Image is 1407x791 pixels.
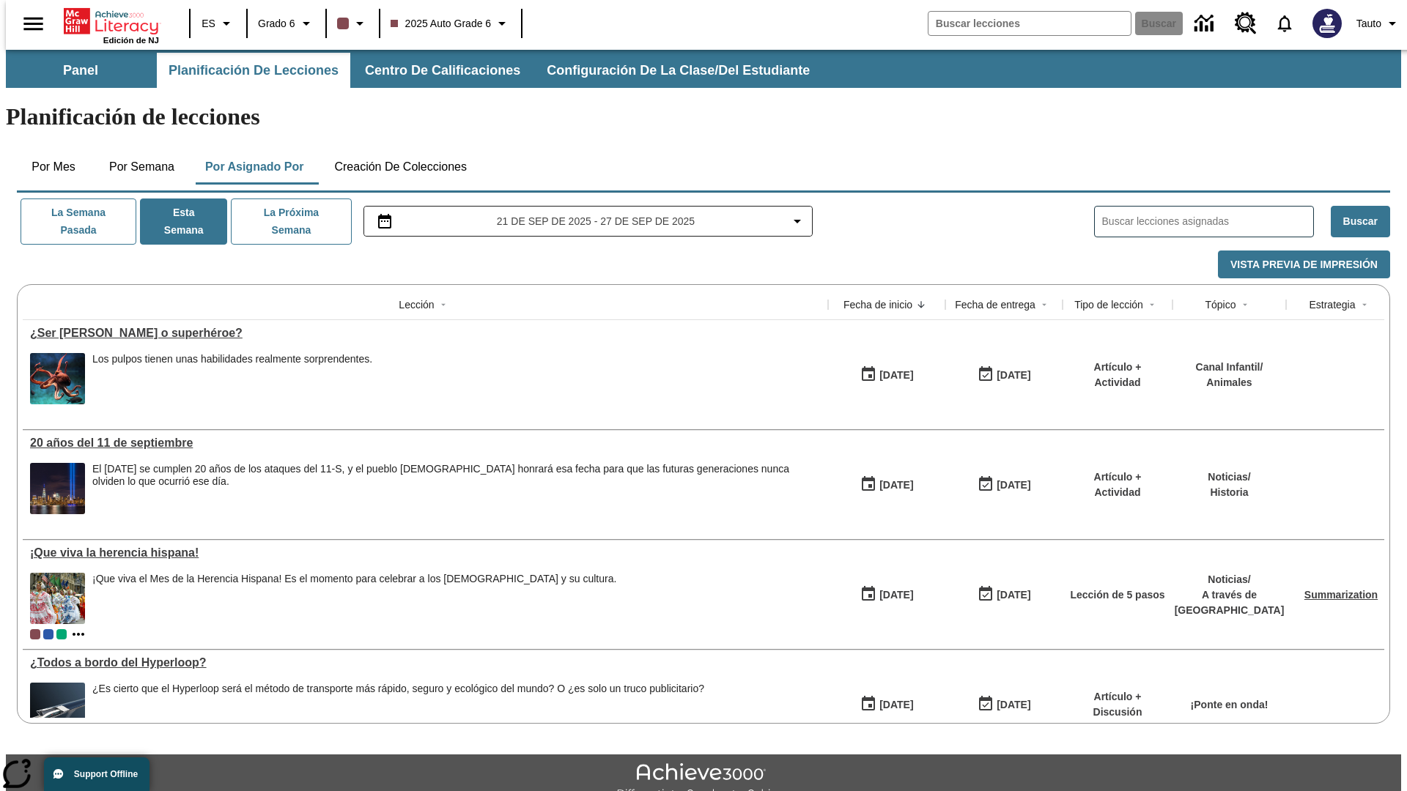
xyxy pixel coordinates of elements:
button: Sort [1236,296,1254,313]
span: Grado 6 [258,16,295,31]
h1: Planificación de lecciones [6,103,1401,130]
button: Por mes [17,149,90,185]
button: Seleccione el intervalo de fechas opción del menú [370,212,807,230]
button: Buscar [1331,206,1390,237]
button: Planificación de lecciones [157,53,350,88]
span: Edición de NJ [103,36,159,45]
p: Noticias / [1175,572,1285,587]
p: Artículo + Actividad [1070,360,1165,390]
div: ¿Todos a bordo del Hyperloop? [30,656,821,669]
button: Clase: 2025 Auto Grade 6, Selecciona una clase [385,10,517,37]
span: Support Offline [74,769,138,779]
span: Planificación de lecciones [169,62,339,79]
button: Lenguaje: ES, Selecciona un idioma [195,10,242,37]
p: Animales [1196,375,1263,390]
button: 09/23/25: Primer día en que estuvo disponible la lección [855,471,918,499]
div: El [DATE] se cumplen 20 años de los ataques del 11-S, y el pueblo [DEMOGRAPHIC_DATA] honrará esa ... [92,463,821,488]
p: Lección de 5 pasos [1070,587,1164,603]
span: ES [202,16,215,31]
a: ¡Que viva la herencia hispana!, Lecciones [30,546,821,560]
button: 09/24/25: Último día en que podrá accederse la lección [972,361,1035,389]
a: Portada [64,7,159,36]
a: ¿Ser marino o superhéroe?, Lecciones [30,327,821,340]
a: Centro de recursos, Se abrirá en una pestaña nueva. [1226,4,1266,43]
div: ¿Es cierto que el Hyperloop será el método de transporte más rápido, seguro y ecológico del mundo... [92,683,704,695]
div: Lección [399,297,434,312]
div: ¿Es cierto que el Hyperloop será el método de transporte más rápido, seguro y ecológico del mundo... [92,683,704,734]
button: Sort [1035,296,1053,313]
p: Canal Infantil / [1196,360,1263,375]
button: 09/15/25: Primer día en que estuvo disponible la lección [855,581,918,609]
button: Mostrar más clases [70,625,87,643]
input: Buscar lecciones asignadas [1102,211,1313,232]
button: Grado: Grado 6, Elige un grado [252,10,321,37]
div: [DATE] [879,366,913,385]
button: Por asignado por [193,149,316,185]
button: 09/23/25: Último día en que podrá accederse la lección [972,471,1035,499]
div: Subbarra de navegación [6,50,1401,88]
button: 07/21/25: Primer día en que estuvo disponible la lección [855,691,918,718]
input: Buscar campo [928,12,1131,35]
button: Creación de colecciones [322,149,479,185]
p: A través de [GEOGRAPHIC_DATA] [1175,587,1285,618]
div: El 11 de septiembre de 2021 se cumplen 20 años de los ataques del 11-S, y el pueblo estadounidens... [92,463,821,514]
div: Fecha de entrega [955,297,1035,312]
div: [DATE] [997,366,1030,385]
a: Summarization [1304,589,1378,601]
button: Esta semana [140,198,227,245]
div: Portada [64,5,159,45]
img: Tributo con luces en la ciudad de Nueva York desde el Parque Estatal Liberty (Nueva Jersey) [30,463,85,514]
button: Vista previa de impresión [1218,250,1390,279]
div: [DATE] [879,476,913,494]
a: Centro de información [1186,4,1226,44]
button: 09/24/25: Primer día en que estuvo disponible la lección [855,361,918,389]
div: Fecha de inicio [843,297,912,312]
div: [DATE] [997,696,1030,714]
img: Un pulpo está nadando con peces en un segundo plano [30,353,85,404]
div: ¡Que viva la herencia hispana! [30,546,821,560]
div: [DATE] [879,586,913,604]
div: 2025 Auto Grade 4 [56,629,67,639]
button: Sort [1356,296,1373,313]
button: El color de la clase es café oscuro. Cambiar el color de la clase. [331,10,374,37]
a: Notificaciones [1266,4,1304,42]
div: ¡Que viva el Mes de la Herencia Hispana! Es el momento para celebrar a los hispanoamericanos y su... [92,573,616,624]
div: 20 años del 11 de septiembre [30,437,821,450]
button: Sort [435,296,452,313]
div: Estrategia [1309,297,1355,312]
button: 06/30/26: Último día en que podrá accederse la lección [972,691,1035,718]
button: Escoja un nuevo avatar [1304,4,1351,42]
span: Los pulpos tienen unas habilidades realmente sorprendentes. [92,353,372,404]
button: Sort [1143,296,1161,313]
button: Panel [7,53,154,88]
div: Los pulpos tienen unas habilidades realmente sorprendentes. [92,353,372,365]
span: Tauto [1356,16,1381,31]
span: 2025 Auto Grade 6 [391,16,492,31]
p: Noticias / [1208,469,1250,485]
span: Configuración de la clase/del estudiante [547,62,810,79]
svg: Collapse Date Range Filter [789,212,806,230]
img: Representación artística del vehículo Hyperloop TT entrando en un túnel [30,683,85,734]
div: Tópico [1205,297,1236,312]
div: ¿Ser marino o superhéroe? [30,327,821,340]
span: Clase actual [30,629,40,639]
button: La semana pasada [21,198,136,245]
div: Subbarra de navegación [6,53,823,88]
div: [DATE] [997,476,1030,494]
button: Abrir el menú lateral [12,2,55,45]
div: OL 2025 Auto Grade 7 [43,629,53,639]
button: Por semana [97,149,186,185]
button: La próxima semana [231,198,351,245]
span: Centro de calificaciones [365,62,520,79]
img: dos filas de mujeres hispanas en un desfile que celebra la cultura hispana. Las mujeres lucen col... [30,573,85,624]
p: ¡Ponte en onda! [1191,697,1268,713]
button: Centro de calificaciones [353,53,532,88]
div: [DATE] [879,696,913,714]
p: Historia [1208,485,1250,500]
p: Artículo + Actividad [1070,469,1165,500]
button: Support Offline [44,757,149,791]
